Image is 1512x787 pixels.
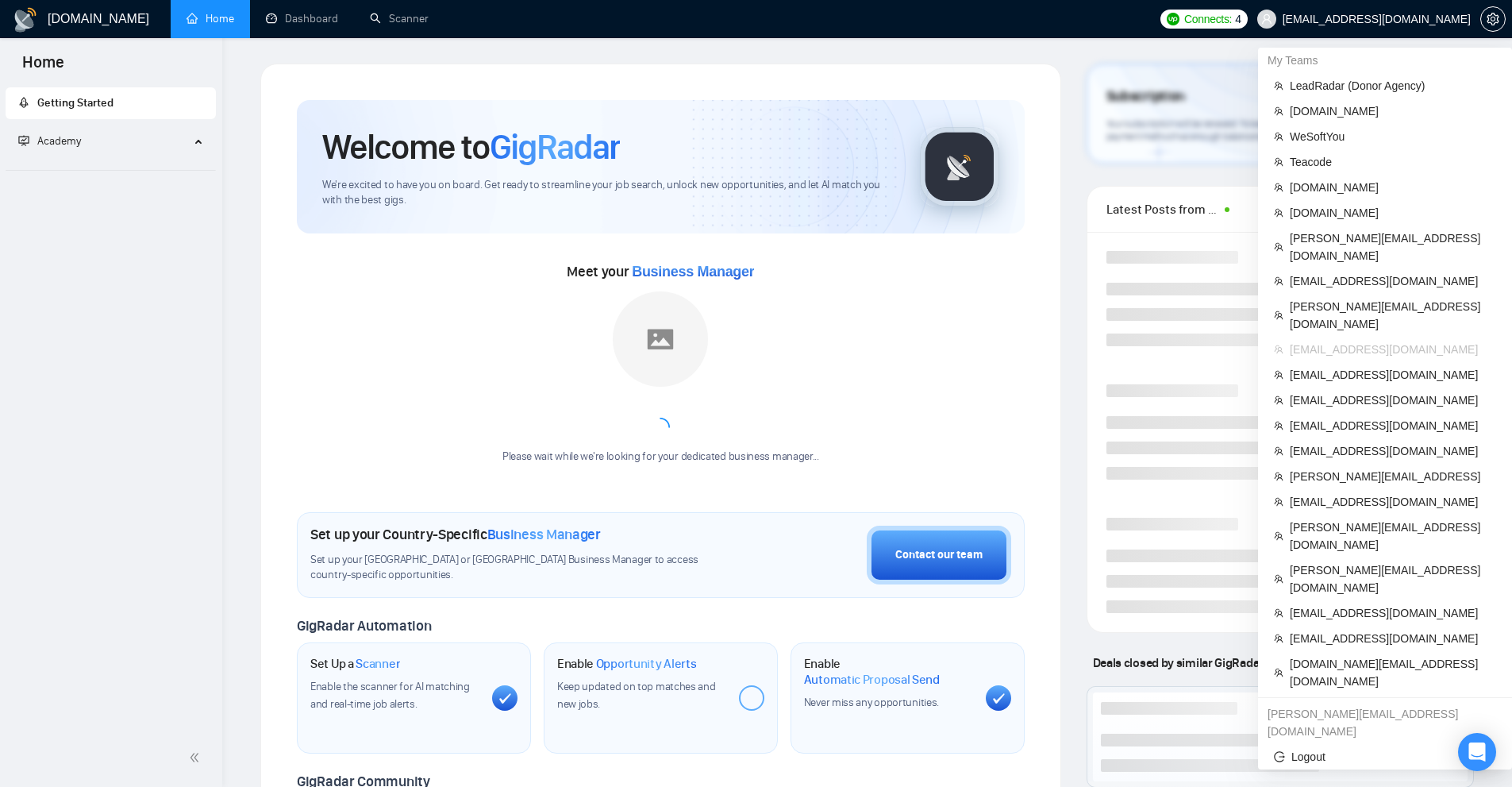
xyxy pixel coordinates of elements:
[1106,83,1185,110] span: Subscription
[297,617,431,635] span: GigRadar Automation
[1184,10,1232,28] span: Connects:
[322,178,895,208] span: We're excited to have you on board. Get ready to streamline your job search, unlock new opportuni...
[1258,48,1512,73] div: My Teams
[1290,630,1496,647] span: [EMAIL_ADDRESS][DOMAIN_NAME]
[310,553,731,583] span: Set up your [GEOGRAPHIC_DATA] or [GEOGRAPHIC_DATA] Business Manager to access country-specific op...
[493,449,829,465] div: Please wait while we're looking for your dedicated business manager...
[1290,179,1496,196] span: [DOMAIN_NAME]
[6,87,216,119] li: Getting Started
[1274,472,1283,481] span: team
[1274,751,1285,762] span: logout
[18,134,81,148] span: Academy
[1290,468,1496,485] span: [PERSON_NAME][EMAIL_ADDRESS]
[1274,183,1283,192] span: team
[490,125,620,168] span: GigRadar
[1290,392,1496,409] span: [EMAIL_ADDRESS][DOMAIN_NAME]
[1290,604,1496,622] span: [EMAIL_ADDRESS][DOMAIN_NAME]
[1274,132,1283,141] span: team
[1167,13,1179,25] img: upwork-logo.png
[895,546,983,564] div: Contact our team
[1274,311,1283,320] span: team
[1235,10,1241,28] span: 4
[1274,242,1283,252] span: team
[1290,128,1496,145] span: WeSoftYou
[1274,668,1283,677] span: team
[1290,298,1496,333] span: [PERSON_NAME][EMAIL_ADDRESS][DOMAIN_NAME]
[322,125,620,168] h1: Welcome to
[1480,6,1506,32] button: setting
[632,264,754,280] span: Business Manager
[189,750,205,766] span: double-left
[1274,608,1283,618] span: team
[1261,14,1272,25] span: user
[1274,81,1283,91] span: team
[1274,748,1496,766] span: Logout
[487,526,601,543] span: Business Manager
[13,7,38,33] img: logo
[613,291,708,387] img: placeholder.png
[37,134,81,148] span: Academy
[1274,276,1283,286] span: team
[804,656,973,687] h1: Enable
[1106,118,1430,143] span: Your subscription will be renewed. To keep things running smoothly, make sure your payment method...
[1290,77,1496,95] span: LeadRadar (Donor Agency)
[6,164,216,174] li: Academy Homepage
[37,96,113,110] span: Getting Started
[1458,733,1496,771] div: Open Intercom Messenger
[1290,561,1496,596] span: [PERSON_NAME][EMAIL_ADDRESS][DOMAIN_NAME]
[1106,199,1220,219] span: Latest Posts from the GigRadar Community
[557,656,697,672] h1: Enable
[1290,153,1496,171] span: Teacode
[1290,102,1496,120] span: [DOMAIN_NAME]
[1290,230,1496,264] span: [PERSON_NAME][EMAIL_ADDRESS][DOMAIN_NAME]
[310,526,601,543] h1: Set up your Country-Specific
[867,526,1011,584] button: Contact our team
[1290,655,1496,690] span: [DOMAIN_NAME][EMAIL_ADDRESS][DOMAIN_NAME]
[1274,446,1283,456] span: team
[1274,574,1283,584] span: team
[1274,497,1283,507] span: team
[310,656,400,672] h1: Set Up a
[1290,442,1496,460] span: [EMAIL_ADDRESS][DOMAIN_NAME]
[1274,370,1283,380] span: team
[1290,519,1496,554] span: [PERSON_NAME][EMAIL_ADDRESS][DOMAIN_NAME]
[10,51,77,84] span: Home
[1274,345,1283,354] span: team
[1290,204,1496,222] span: [DOMAIN_NAME]
[557,680,716,711] span: Keep updated on top matches and new jobs.
[1481,13,1505,25] span: setting
[187,12,234,25] a: homeHome
[1274,395,1283,405] span: team
[1480,13,1506,25] a: setting
[596,656,697,672] span: Opportunity Alerts
[651,418,670,437] span: loading
[920,127,999,206] img: gigradar-logo.png
[266,12,338,25] a: dashboardDashboard
[1290,366,1496,384] span: [EMAIL_ADDRESS][DOMAIN_NAME]
[1274,208,1283,218] span: team
[1290,341,1496,358] span: [EMAIL_ADDRESS][DOMAIN_NAME]
[804,696,939,709] span: Never miss any opportunities.
[1258,701,1512,744] div: oleksandr.b+1@gigradar.io
[1274,157,1283,167] span: team
[18,97,29,108] span: rocket
[1087,649,1302,677] span: Deals closed by similar GigRadar users
[804,672,940,688] span: Automatic Proposal Send
[310,680,470,711] span: Enable the scanner for AI matching and real-time job alerts.
[1290,493,1496,511] span: [EMAIL_ADDRESS][DOMAIN_NAME]
[1274,634,1283,643] span: team
[370,12,429,25] a: searchScanner
[567,263,754,280] span: Meet your
[1274,421,1283,430] span: team
[356,656,400,672] span: Scanner
[1290,272,1496,290] span: [EMAIL_ADDRESS][DOMAIN_NAME]
[18,135,29,146] span: fund-projection-screen
[1274,531,1283,541] span: team
[1290,417,1496,434] span: [EMAIL_ADDRESS][DOMAIN_NAME]
[1274,106,1283,116] span: team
